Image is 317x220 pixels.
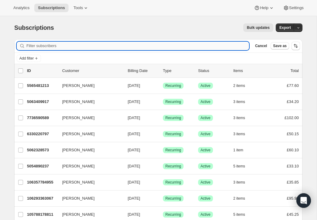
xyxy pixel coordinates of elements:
[201,132,211,136] span: Active
[287,196,299,201] span: £95.90
[165,132,181,136] span: Recurring
[287,99,299,104] span: £34.20
[128,68,158,74] p: Billing Date
[233,162,252,170] button: 5 items
[27,163,57,169] p: 5054890237
[260,5,268,10] span: Help
[287,212,299,217] span: £45.25
[27,81,299,90] div: 5565481213[PERSON_NAME][DATE]SuccessRecurringSuccessActive2 items£77.60
[233,180,245,185] span: 3 items
[128,83,140,88] span: [DATE]
[27,114,299,122] div: 7736590589[PERSON_NAME][DATE]SuccessRecurringSuccessActive3 items£102.00
[198,68,228,74] p: Status
[27,130,299,138] div: 6330220797[PERSON_NAME][DATE]SuccessRecurringSuccessActive3 items£50.15
[27,194,299,203] div: 106293363067[PERSON_NAME][DATE]SuccessRecurringSuccessActive2 items£95.90
[276,23,295,32] button: Export
[233,68,264,74] div: Items
[27,98,299,106] div: 5063409917[PERSON_NAME][DATE]SuccessRecurringSuccessActive3 items£34.20
[273,43,287,48] span: Save as
[70,4,93,12] button: Tools
[201,83,211,88] span: Active
[59,210,119,219] button: [PERSON_NAME]
[59,113,119,123] button: [PERSON_NAME]
[13,5,29,10] span: Analytics
[27,146,299,154] div: 5062328573[PERSON_NAME][DATE]SuccessRecurringSuccessActive1 item£60.10
[62,115,95,121] span: [PERSON_NAME]
[62,163,95,169] span: [PERSON_NAME]
[59,194,119,203] button: [PERSON_NAME]
[253,42,269,50] button: Cancel
[285,115,299,120] span: £102.00
[233,196,245,201] span: 2 items
[201,180,211,185] span: Active
[27,211,57,218] p: 105788178811
[128,164,140,168] span: [DATE]
[233,98,252,106] button: 3 items
[287,83,299,88] span: £77.60
[271,42,289,50] button: Save as
[128,132,140,136] span: [DATE]
[279,4,307,12] button: Settings
[165,212,181,217] span: Recurring
[27,195,57,201] p: 106293363067
[233,146,250,154] button: 1 item
[165,83,181,88] span: Recurring
[279,25,291,30] span: Export
[59,145,119,155] button: [PERSON_NAME]
[165,115,181,120] span: Recurring
[292,42,300,50] button: Sort the results
[27,131,57,137] p: 6330220797
[128,212,140,217] span: [DATE]
[27,115,57,121] p: 7736590589
[201,148,211,153] span: Active
[201,196,211,201] span: Active
[287,148,299,152] span: £60.10
[250,4,278,12] button: Help
[62,211,95,218] span: [PERSON_NAME]
[128,148,140,152] span: [DATE]
[27,68,57,74] p: ID
[26,42,249,50] input: Filter subscribers
[27,68,299,74] div: IDCustomerBilling DateTypeStatusItemsTotal
[233,210,252,219] button: 5 items
[62,179,95,185] span: [PERSON_NAME]
[289,5,304,10] span: Settings
[34,4,69,12] button: Subscriptions
[201,212,211,217] span: Active
[27,178,299,187] div: 106357784955[PERSON_NAME][DATE]SuccessRecurringSuccessActive3 items£35.85
[165,164,181,169] span: Recurring
[59,177,119,187] button: [PERSON_NAME]
[128,196,140,201] span: [DATE]
[233,132,245,136] span: 3 items
[165,180,181,185] span: Recurring
[128,115,140,120] span: [DATE]
[62,147,95,153] span: [PERSON_NAME]
[233,81,252,90] button: 2 items
[59,97,119,107] button: [PERSON_NAME]
[163,68,193,74] div: Type
[233,212,245,217] span: 5 items
[19,56,34,61] span: Add filter
[14,24,54,31] span: Subscriptions
[27,179,57,185] p: 106357784955
[233,164,245,169] span: 5 items
[233,130,252,138] button: 3 items
[59,161,119,171] button: [PERSON_NAME]
[62,83,95,89] span: [PERSON_NAME]
[233,178,252,187] button: 3 items
[233,114,252,122] button: 3 items
[287,132,299,136] span: £50.15
[59,81,119,91] button: [PERSON_NAME]
[233,83,245,88] span: 2 items
[27,210,299,219] div: 105788178811[PERSON_NAME][DATE]SuccessRecurringSuccessActive5 items£45.25
[287,180,299,184] span: £35.85
[201,164,211,169] span: Active
[27,162,299,170] div: 5054890237[PERSON_NAME][DATE]SuccessRecurringSuccessActive5 items£33.10
[62,195,95,201] span: [PERSON_NAME]
[73,5,83,10] span: Tools
[291,68,299,74] p: Total
[296,193,311,208] div: Open Intercom Messenger
[233,194,252,203] button: 2 items
[27,83,57,89] p: 5565481213
[128,180,140,184] span: [DATE]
